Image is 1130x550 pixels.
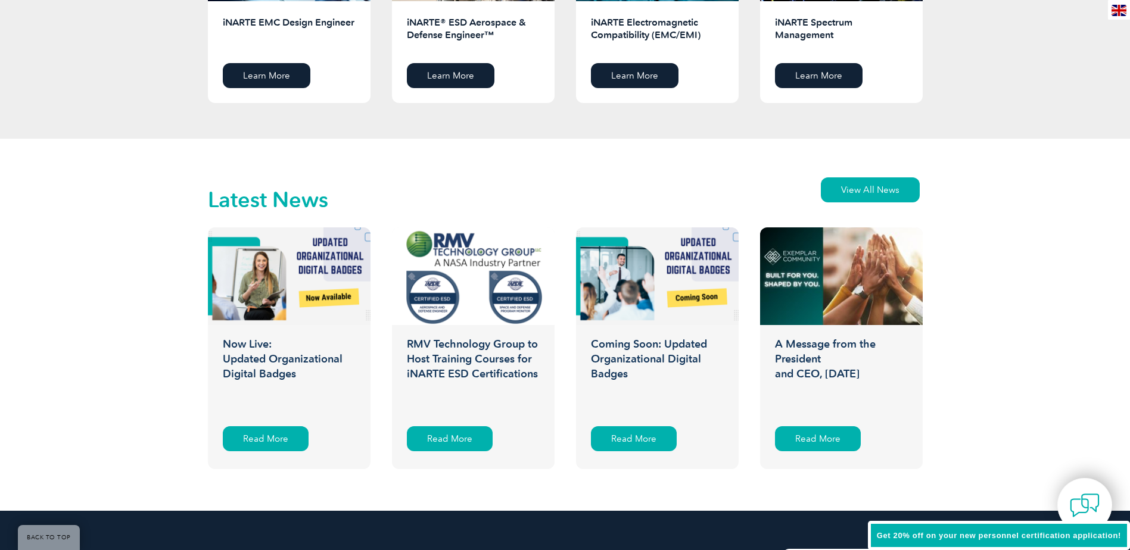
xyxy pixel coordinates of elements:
div: Read More [407,426,493,451]
img: contact-chat.png [1070,490,1100,520]
h2: iNARTE Electromagnetic Compatibility (EMC/EMI) [591,16,724,54]
h2: iNARTE Spectrum Management [775,16,908,54]
h3: A Message from the President and CEO, [DATE] [760,337,923,414]
a: Learn More [223,63,310,88]
h2: Latest News [208,190,328,210]
a: RMV Technology Group to Host Training Courses for iNARTE ESD Certifications Read More [392,227,555,469]
a: Learn More [407,63,494,88]
h3: Now Live: Updated Organizational Digital Badges [208,337,371,414]
a: Learn More [775,63,863,88]
div: Read More [775,426,861,451]
img: en [1112,5,1126,16]
a: Now Live:Updated Organizational Digital Badges Read More [208,227,371,469]
a: A Message from the Presidentand CEO, [DATE] Read More [760,227,923,469]
h2: iNARTE EMC Design Engineer [223,16,356,54]
h3: RMV Technology Group to Host Training Courses for iNARTE ESD Certifications [392,337,555,414]
h3: Coming Soon: Updated Organizational Digital Badges [576,337,739,414]
a: Coming Soon: Updated Organizational Digital Badges Read More [576,227,739,469]
a: BACK TO TOP [18,525,80,550]
span: Get 20% off on your new personnel certification application! [877,531,1121,540]
a: Learn More [591,63,678,88]
div: Read More [223,426,309,451]
h2: iNARTE® ESD Aerospace & Defense Engineer™ [407,16,540,54]
a: View All News [821,177,920,202]
div: Read More [591,426,677,451]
